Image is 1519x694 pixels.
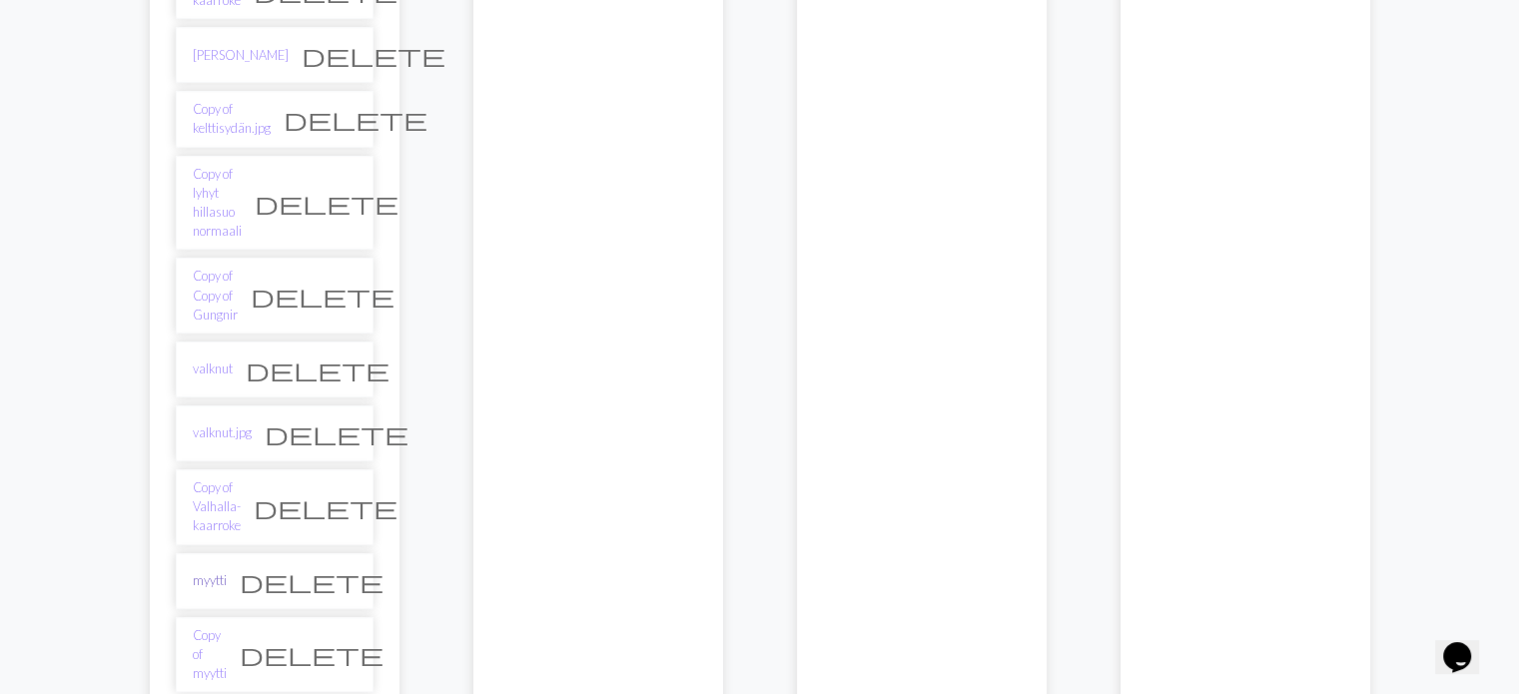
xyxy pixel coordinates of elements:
button: Delete chart [271,100,440,138]
a: Copy of myytti [193,626,227,684]
span: delete [302,41,445,69]
button: Delete chart [233,350,402,388]
span: delete [246,355,389,383]
a: Copy of lyhyt hillasuo normaali [193,165,242,242]
button: Delete chart [227,635,396,673]
button: Delete chart [227,562,396,600]
span: delete [240,567,383,595]
span: delete [265,419,408,447]
span: delete [284,105,427,133]
a: myytti [193,571,227,590]
button: Delete chart [242,184,411,222]
span: delete [254,493,397,521]
a: Copy of Valhalla-kaarroke [193,478,241,536]
a: Copy of kelttisydän.jpg [193,100,271,138]
button: Delete chart [241,488,410,526]
span: delete [251,282,394,310]
button: Delete chart [238,277,407,315]
a: [PERSON_NAME] [193,46,289,65]
iframe: chat widget [1435,614,1499,674]
button: Delete chart [252,414,421,452]
a: valknut [193,359,233,378]
span: delete [255,189,398,217]
a: valknut.jpg [193,423,252,442]
a: Copy of Copy of Gungnir [193,267,238,325]
button: Delete chart [289,36,458,74]
span: delete [240,640,383,668]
